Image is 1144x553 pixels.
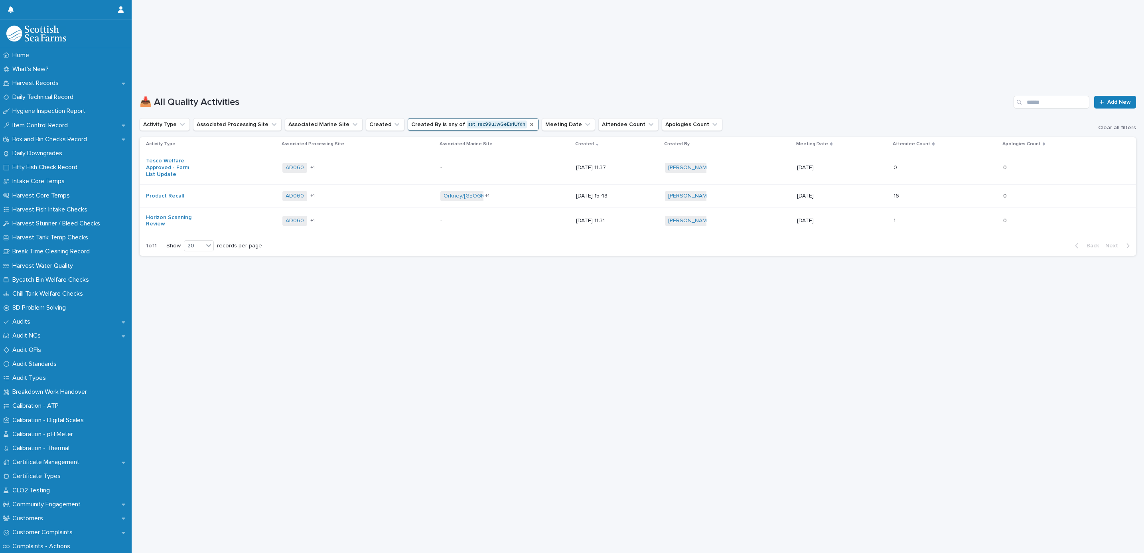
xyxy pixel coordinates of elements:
a: Orkney/[GEOGRAPHIC_DATA] [444,193,519,199]
p: Complaints - Actions [9,543,77,550]
tr: Tesco Welfare Approved - Farm List Update AD060 +1-[DATE] 11:37[PERSON_NAME] [DATE]00 00 [140,151,1136,184]
p: [DATE] [797,217,847,224]
input: Search [1014,96,1089,109]
p: Associated Marine Site [440,140,493,148]
p: [DATE] 11:37 [576,164,626,171]
p: [DATE] 11:31 [576,217,626,224]
p: 8D Problem Solving [9,304,72,312]
a: Add New [1094,96,1136,109]
p: 0 [1003,191,1008,199]
p: Meeting Date [796,140,828,148]
button: Back [1069,242,1102,249]
p: Fifty Fish Check Record [9,164,84,171]
a: [PERSON_NAME] [668,193,712,199]
p: Daily Technical Record [9,93,80,101]
p: What's New? [9,65,55,73]
p: Show [166,243,181,249]
p: 0 [894,163,899,171]
p: Breakdown Work Handover [9,388,93,396]
a: [PERSON_NAME] [668,164,712,171]
p: Hygiene Inspection Report [9,107,92,115]
button: Attendee Count [598,118,659,131]
p: Bycatch Bin Welfare Checks [9,276,95,284]
span: + 1 [485,194,489,198]
a: Horizon Scanning Review [146,214,196,228]
p: Harvest Records [9,79,65,87]
p: Harvest Tank Temp Checks [9,234,95,241]
button: Meeting Date [542,118,595,131]
p: Apologies Count [1002,140,1041,148]
p: 16 [894,191,901,199]
a: AD060 [286,217,304,224]
p: Audits [9,318,37,326]
p: 1 of 1 [140,236,163,256]
p: [DATE] 15:48 [576,193,626,199]
button: Next [1102,242,1136,249]
a: Tesco Welfare Approved - Farm List Update [146,158,196,178]
p: Calibration - Thermal [9,444,76,452]
p: Intake Core Temps [9,178,71,185]
p: 0 [1003,216,1008,224]
p: 0 [1003,163,1008,171]
a: AD060 [286,164,304,171]
p: Community Engagement [9,501,87,508]
tr: Horizon Scanning Review AD060 +1-[DATE] 11:31[PERSON_NAME] [DATE]11 00 [140,207,1136,234]
p: - [440,164,490,171]
p: Box and Bin Checks Record [9,136,93,143]
button: Apologies Count [662,118,722,131]
p: Created By [664,140,690,148]
h1: 📥 All Quality Activities [140,97,1010,108]
p: Calibration - Digital Scales [9,417,90,424]
p: Break Time Cleaning Record [9,248,96,255]
p: Attendee Count [893,140,930,148]
p: - [440,217,490,224]
span: + 1 [310,218,315,223]
span: Add New [1107,99,1131,105]
p: Daily Downgrades [9,150,69,157]
p: Harvest Core Temps [9,192,76,199]
a: Product Recall [146,193,184,199]
p: [DATE] [797,193,847,199]
p: Harvest Stunner / Bleed Checks [9,220,107,227]
p: Associated Processing Site [282,140,344,148]
p: Activity Type [146,140,176,148]
p: [DATE] [797,164,847,171]
p: CLO2 Testing [9,487,56,494]
p: Chill Tank Welfare Checks [9,290,89,298]
button: Clear all filters [1092,125,1136,130]
p: 1 [894,216,897,224]
a: AD060 [286,193,304,199]
p: Harvest Fish Intake Checks [9,206,94,213]
span: + 1 [310,165,315,170]
p: Audit Types [9,374,52,382]
p: Audit OFIs [9,346,47,354]
span: Back [1082,243,1099,249]
p: Created [575,140,594,148]
p: Customers [9,515,49,522]
p: Item Control Record [9,122,74,129]
p: Harvest Water Quality [9,262,79,270]
span: Next [1105,243,1123,249]
button: Associated Processing Site [193,118,282,131]
tr: Product Recall AD060 +1Orkney/[GEOGRAPHIC_DATA] +1[DATE] 15:48[PERSON_NAME] [DATE]1616 00 [140,184,1136,207]
button: Activity Type [140,118,190,131]
p: Certificate Types [9,472,67,480]
button: Created By [408,118,538,131]
span: Clear all filters [1098,125,1136,130]
p: Calibration - ATP [9,402,65,410]
p: Customer Complaints [9,529,79,536]
p: Home [9,51,36,59]
p: Audit Standards [9,360,63,368]
img: mMrefqRFQpe26GRNOUkG [6,26,66,41]
span: + 1 [310,194,315,198]
p: Certificate Management [9,458,86,466]
div: 20 [184,242,203,250]
p: Audit NCs [9,332,47,340]
button: Associated Marine Site [285,118,363,131]
p: records per page [217,243,262,249]
p: Calibration - pH Meter [9,431,79,438]
button: Created [366,118,404,131]
a: [PERSON_NAME] [668,217,712,224]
